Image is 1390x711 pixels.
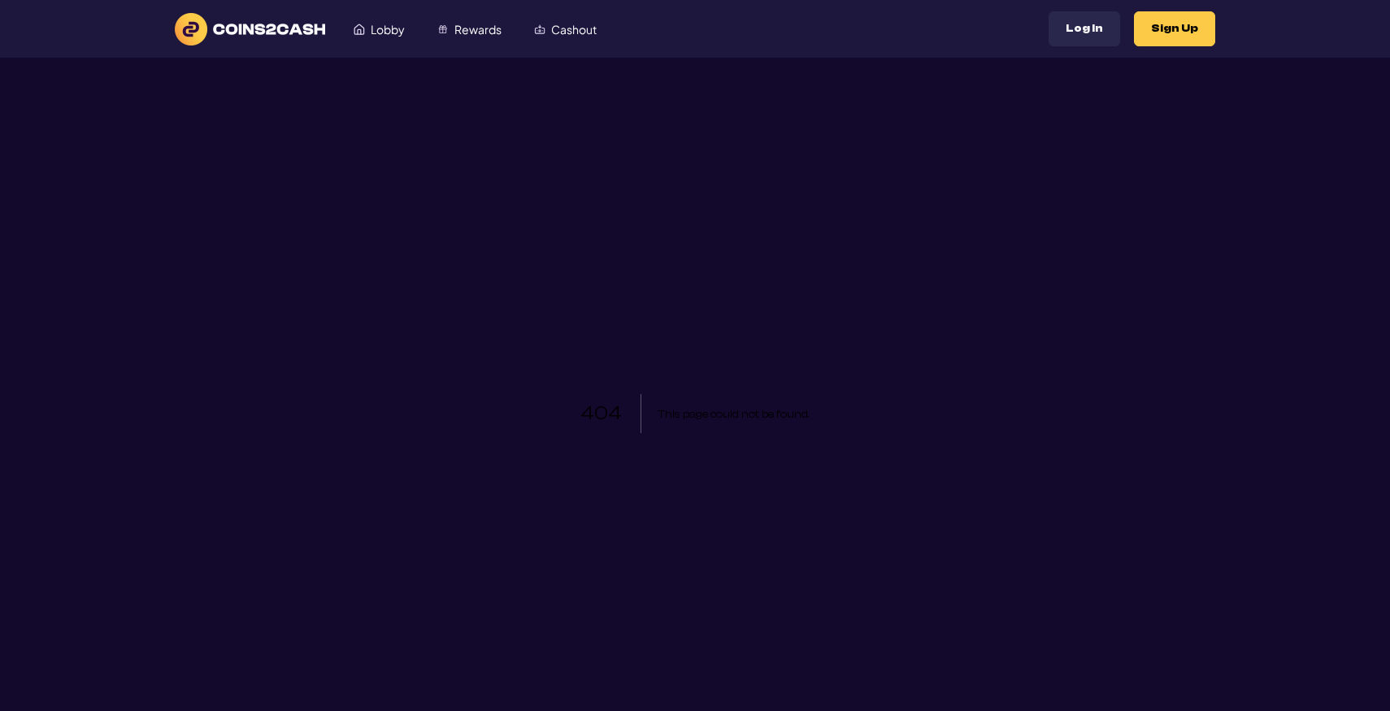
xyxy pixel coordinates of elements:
button: Sign Up [1134,11,1215,46]
a: Cashout [518,14,613,45]
img: Cashout [534,24,545,35]
span: Rewards [454,24,502,35]
a: Lobby [337,14,421,45]
button: Log In [1049,11,1120,46]
a: Rewards [421,14,518,45]
span: Lobby [371,24,405,35]
img: Lobby [354,24,365,35]
span: Cashout [551,24,597,35]
h2: This page could not be found . [658,403,810,426]
img: Rewards [437,24,449,35]
img: logo text [175,13,325,46]
h1: 404 [580,394,641,433]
